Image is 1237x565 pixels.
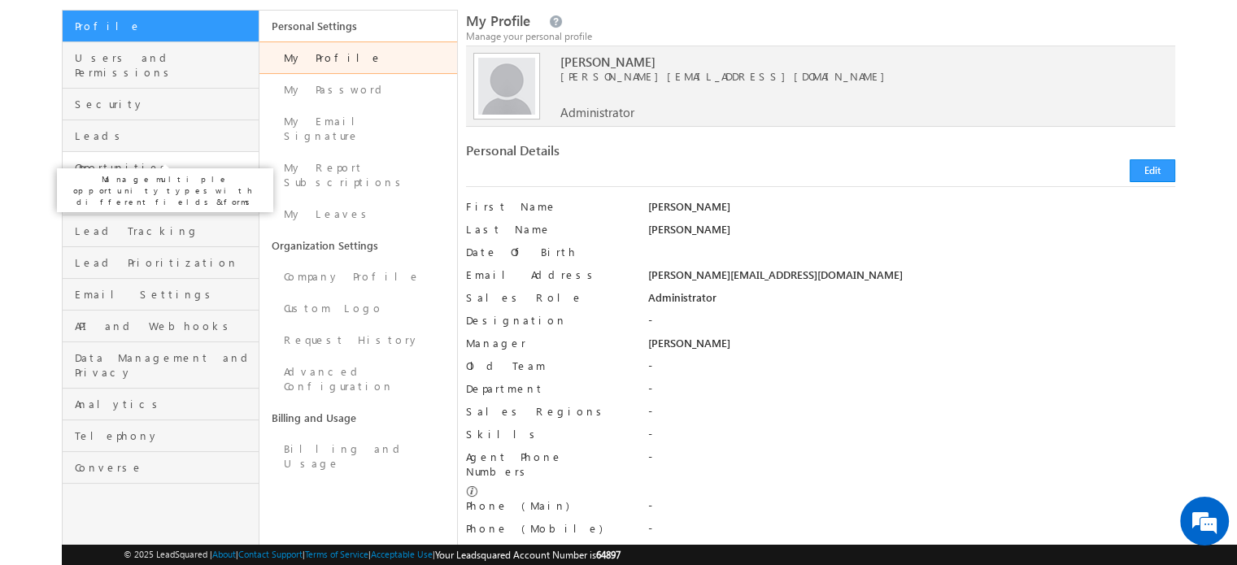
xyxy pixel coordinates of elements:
[466,245,629,259] label: Date Of Birth
[63,389,259,420] a: Analytics
[259,402,456,433] a: Billing and Usage
[63,11,259,42] a: Profile
[63,42,259,89] a: Users and Permissions
[259,74,456,106] a: My Password
[466,267,629,282] label: Email Address
[466,11,530,30] span: My Profile
[259,198,456,230] a: My Leaves
[63,89,259,120] a: Security
[560,105,634,120] span: Administrator
[560,69,1128,84] span: [PERSON_NAME][EMAIL_ADDRESS][DOMAIN_NAME]
[647,359,1175,381] div: -
[466,381,629,396] label: Department
[63,342,259,389] a: Data Management and Privacy
[647,313,1175,336] div: -
[466,199,629,214] label: First Name
[259,293,456,324] a: Custom Logo
[596,549,621,561] span: 64897
[466,544,629,558] label: Phone (Others)
[647,450,1175,472] div: -
[75,397,255,411] span: Analytics
[75,224,255,238] span: Lead Tracking
[259,11,456,41] a: Personal Settings
[647,404,1175,427] div: -
[259,433,456,480] a: Billing and Usage
[1130,159,1175,182] button: Edit
[466,143,812,166] div: Personal Details
[63,279,259,311] a: Email Settings
[466,313,629,328] label: Designation
[466,498,629,513] label: Phone (Main)
[124,547,621,563] span: © 2025 LeadSquared | | | | |
[63,120,259,152] a: Leads
[647,199,1175,222] div: [PERSON_NAME]
[371,549,433,559] a: Acceptable Use
[466,359,629,373] label: Old Team
[75,428,255,443] span: Telephony
[647,381,1175,404] div: -
[647,290,1175,313] div: Administrator
[63,452,259,484] a: Converse
[466,290,629,305] label: Sales Role
[63,152,259,184] a: Opportunities
[466,336,629,350] label: Manager
[212,549,236,559] a: About
[238,549,303,559] a: Contact Support
[63,311,259,342] a: API and Webhooks
[259,261,456,293] a: Company Profile
[647,267,1175,290] div: [PERSON_NAME][EMAIL_ADDRESS][DOMAIN_NAME]
[466,29,1175,44] div: Manage your personal profile
[75,350,255,380] span: Data Management and Privacy
[466,521,603,536] label: Phone (Mobile)
[560,54,1128,69] span: [PERSON_NAME]
[466,222,629,237] label: Last Name
[259,41,456,74] a: My Profile
[647,427,1175,450] div: -
[435,549,621,561] span: Your Leadsquared Account Number is
[259,230,456,261] a: Organization Settings
[63,173,267,207] p: Manage multiple opportunity types with different fields & forms
[259,106,456,152] a: My Email Signature
[259,356,456,402] a: Advanced Configuration
[647,498,1175,521] div: -
[75,97,255,111] span: Security
[75,19,255,33] span: Profile
[63,420,259,452] a: Telephony
[75,287,255,302] span: Email Settings
[259,324,456,356] a: Request History
[466,427,629,441] label: Skills
[75,319,255,333] span: API and Webhooks
[466,450,629,479] label: Agent Phone Numbers
[305,549,368,559] a: Terms of Service
[75,128,255,143] span: Leads
[647,521,1175,544] div: -
[259,152,456,198] a: My Report Subscriptions
[647,222,1175,245] div: [PERSON_NAME]
[75,460,255,475] span: Converse
[647,336,1175,359] div: [PERSON_NAME]
[466,404,629,419] label: Sales Regions
[75,160,255,175] span: Opportunities
[75,50,255,80] span: Users and Permissions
